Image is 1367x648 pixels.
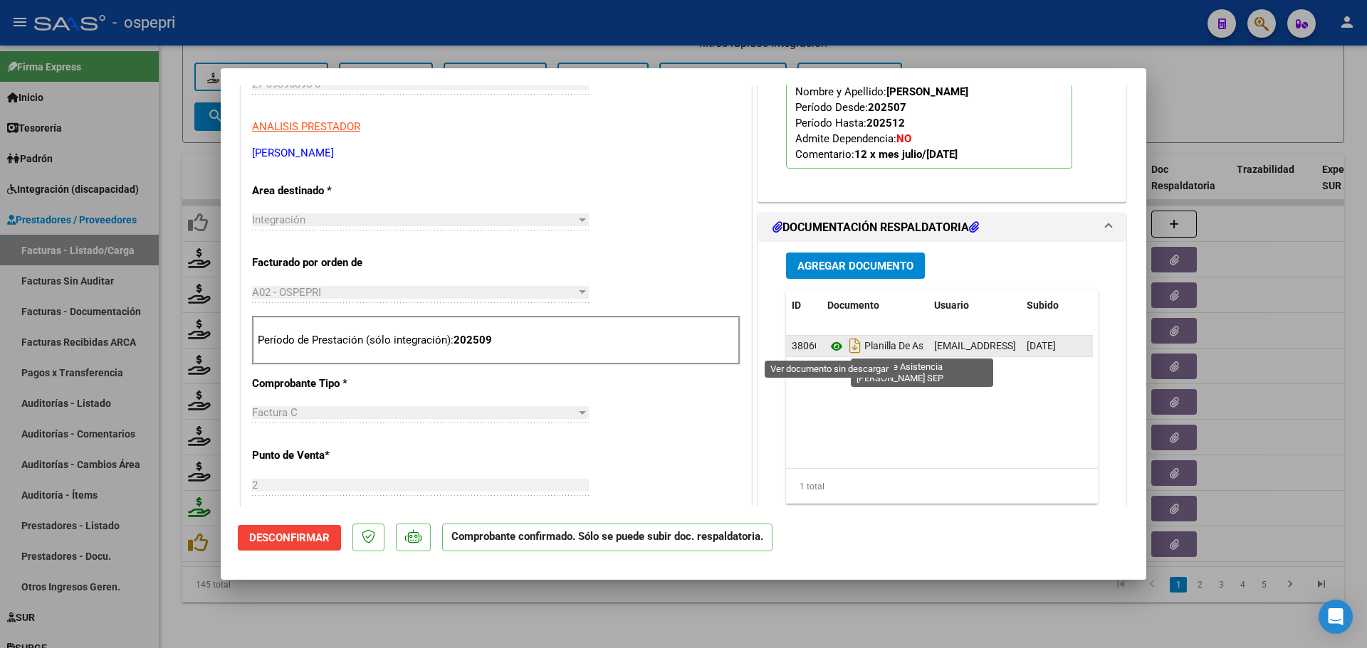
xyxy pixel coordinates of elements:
span: A02 - OSPEPRI [252,286,321,299]
p: Período de Prestación (sólo integración): [258,332,735,349]
button: Desconfirmar [238,525,341,551]
i: Descargar documento [846,334,864,357]
p: Area destinado * [252,183,399,199]
strong: NO [896,132,911,145]
span: Factura C [252,406,298,419]
span: Desconfirmar [249,531,330,544]
span: 38060 [792,340,820,351]
datatable-header-cell: Usuario [928,290,1021,321]
strong: 202509 [454,334,492,346]
span: Planilla De Asistencia [PERSON_NAME] Sep [827,341,1054,352]
div: DOCUMENTACIÓN RESPALDATORIA [758,242,1126,537]
span: ANALISIS PRESTADOR [252,120,360,133]
span: CUIL: Nombre y Apellido: Período Desde: Período Hasta: Admite Dependencia: [795,70,968,161]
p: Comprobante confirmado. Sólo se puede subir doc. respaldatoria. [442,524,772,551]
p: Punto de Venta [252,447,399,464]
div: 1 total [786,469,1098,504]
p: Comprobante Tipo * [252,376,399,392]
h1: DOCUMENTACIÓN RESPALDATORIA [772,219,979,236]
span: Documento [827,299,879,311]
datatable-header-cell: Acción [1092,290,1163,321]
button: Agregar Documento [786,253,925,279]
p: Legajo preaprobado para Período de Prestación: [786,16,1072,169]
span: ID [792,299,801,311]
mat-expansion-panel-header: DOCUMENTACIÓN RESPALDATORIA [758,213,1126,242]
strong: [PERSON_NAME] [886,85,968,98]
p: [PERSON_NAME] [252,145,740,161]
strong: 12 x mes julio/[DATE] [854,148,958,161]
span: [DATE] [1027,340,1056,351]
span: [EMAIL_ADDRESS][DOMAIN_NAME] - [PERSON_NAME] [934,340,1175,351]
span: Comentario: [795,148,958,161]
datatable-header-cell: ID [786,290,822,321]
datatable-header-cell: Documento [822,290,928,321]
span: Usuario [934,299,969,311]
span: Subido [1027,299,1059,311]
div: Open Intercom Messenger [1319,600,1353,634]
datatable-header-cell: Subido [1021,290,1092,321]
span: Integración [252,213,305,226]
span: Agregar Documento [797,260,913,272]
strong: 202507 [868,101,906,114]
p: Facturado por orden de [252,255,399,271]
strong: 202512 [866,117,905,129]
